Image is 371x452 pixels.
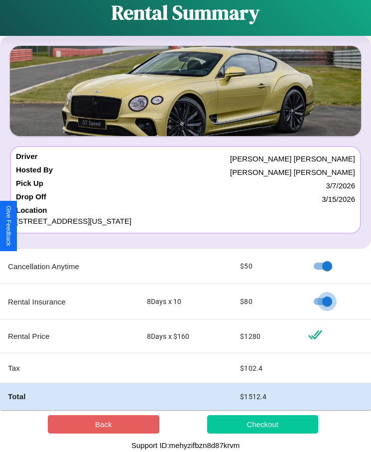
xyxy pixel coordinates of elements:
[232,284,299,319] td: $ 80
[326,179,355,192] p: 3 / 7 / 2026
[16,179,43,192] h4: Pick Up
[16,152,37,165] h4: Driver
[139,284,233,319] td: 8 Days x 10
[232,249,299,284] td: $ 50
[8,329,131,343] p: Rental Price
[16,192,46,206] h4: Drop Off
[8,260,131,273] p: Cancellation Anytime
[16,214,355,228] p: [STREET_ADDRESS][US_STATE]
[232,319,299,353] td: $ 1280
[230,165,355,179] p: [PERSON_NAME] [PERSON_NAME]
[48,415,159,434] button: Back
[8,361,131,375] p: Tax
[131,439,240,452] p: Support ID: mehyzifbzn8d87krvm
[139,319,233,353] td: 8 Days x $ 160
[322,192,355,206] p: 3 / 15 / 2026
[16,206,355,214] h4: Location
[5,206,12,246] div: Give Feedback
[207,415,319,434] button: Checkout
[232,353,299,383] td: $ 102.4
[230,152,355,165] p: [PERSON_NAME] [PERSON_NAME]
[8,391,131,402] h4: Total
[8,295,131,308] p: Rental Insurance
[16,165,53,179] h4: Hosted By
[232,383,299,410] td: $ 1512.4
